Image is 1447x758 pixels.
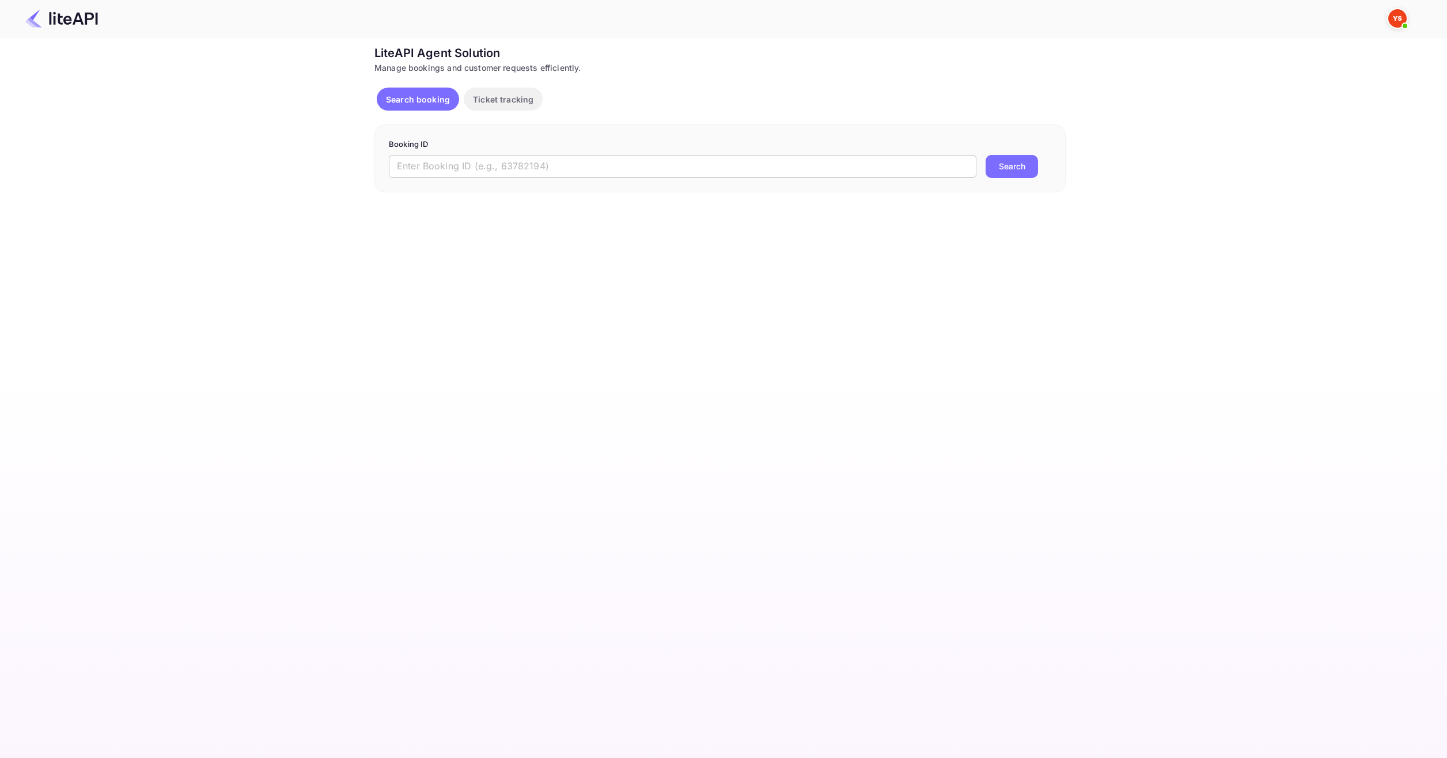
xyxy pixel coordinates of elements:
[1388,9,1407,28] img: Yandex Support
[374,44,1066,62] div: LiteAPI Agent Solution
[473,93,533,105] p: Ticket tracking
[386,93,450,105] p: Search booking
[389,139,1051,150] p: Booking ID
[986,155,1038,178] button: Search
[374,62,1066,74] div: Manage bookings and customer requests efficiently.
[389,155,976,178] input: Enter Booking ID (e.g., 63782194)
[25,9,98,28] img: LiteAPI Logo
